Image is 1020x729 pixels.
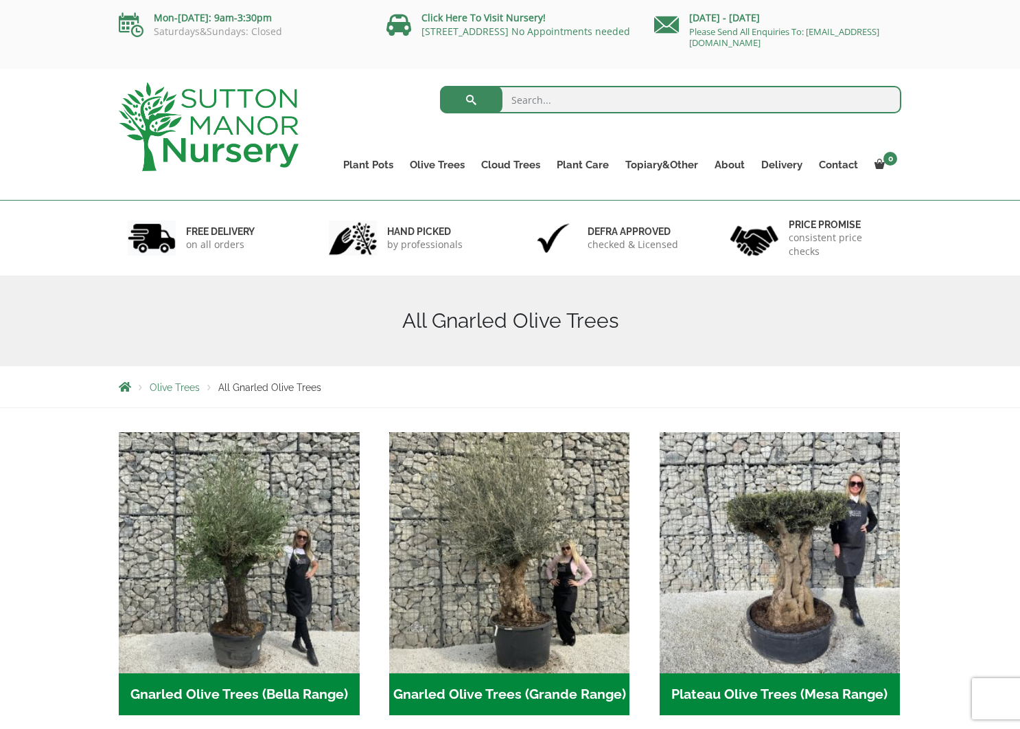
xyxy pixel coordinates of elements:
[753,155,811,175] a: Delivery
[866,155,901,175] a: 0
[473,155,548,175] a: Cloud Trees
[660,673,901,716] h2: Plateau Olive Trees (Mesa Range)
[529,221,577,256] img: 3.jpg
[789,231,893,258] p: consistent price checks
[402,155,473,175] a: Olive Trees
[660,432,901,673] img: Plateau Olive Trees (Mesa Range)
[387,238,463,251] p: by professionals
[389,673,630,716] h2: Gnarled Olive Trees (Grande Range)
[119,309,901,333] h1: All Gnarled Olive Trees
[128,221,176,256] img: 1.jpg
[706,155,753,175] a: About
[660,432,901,715] a: Visit product category Plateau Olive Trees (Mesa Range)
[150,382,200,393] a: Olive Trees
[588,238,678,251] p: checked & Licensed
[186,225,255,238] h6: FREE DELIVERY
[218,382,321,393] span: All Gnarled Olive Trees
[119,381,901,392] nav: Breadcrumbs
[883,152,897,166] span: 0
[119,432,360,715] a: Visit product category Gnarled Olive Trees (Bella Range)
[389,432,630,673] img: Gnarled Olive Trees (Grande Range)
[811,155,866,175] a: Contact
[588,225,678,238] h6: Defra approved
[421,25,630,38] a: [STREET_ADDRESS] No Appointments needed
[119,673,360,716] h2: Gnarled Olive Trees (Bella Range)
[789,218,893,231] h6: Price promise
[440,86,902,113] input: Search...
[186,238,255,251] p: on all orders
[617,155,706,175] a: Topiary&Other
[119,82,299,171] img: logo
[654,10,901,26] p: [DATE] - [DATE]
[335,155,402,175] a: Plant Pots
[119,26,366,37] p: Saturdays&Sundays: Closed
[548,155,617,175] a: Plant Care
[421,11,546,24] a: Click Here To Visit Nursery!
[689,25,879,49] a: Please Send All Enquiries To: [EMAIL_ADDRESS][DOMAIN_NAME]
[730,217,778,259] img: 4.jpg
[119,432,360,673] img: Gnarled Olive Trees (Bella Range)
[119,10,366,26] p: Mon-[DATE]: 9am-3:30pm
[389,432,630,715] a: Visit product category Gnarled Olive Trees (Grande Range)
[387,225,463,238] h6: hand picked
[329,221,377,256] img: 2.jpg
